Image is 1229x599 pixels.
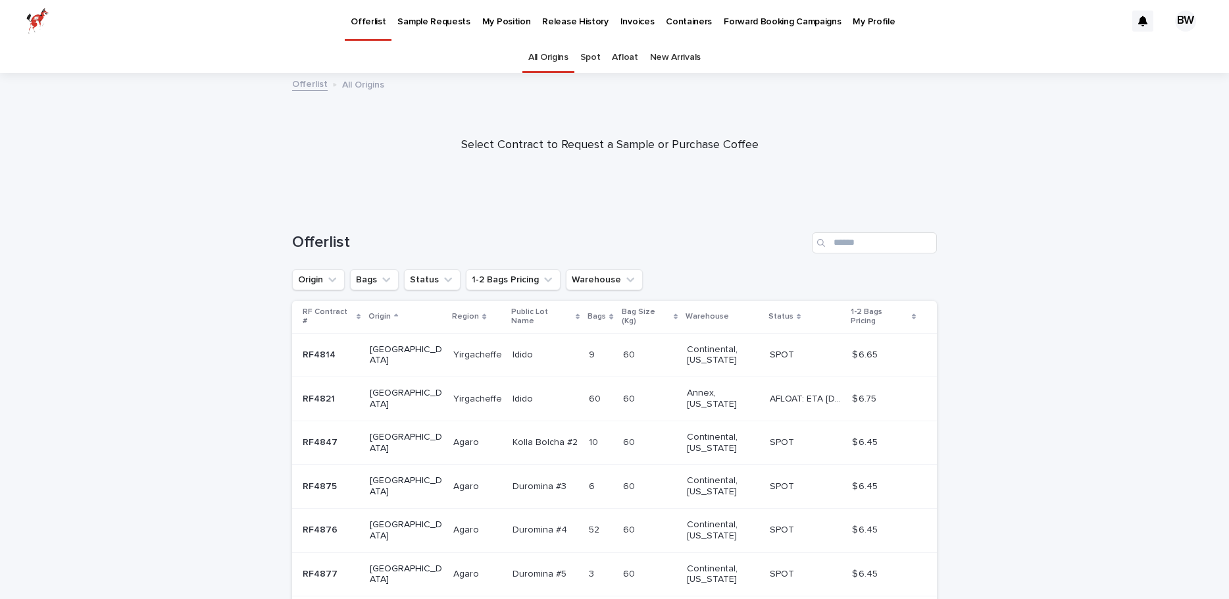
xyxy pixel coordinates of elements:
[580,42,601,73] a: Spot
[528,42,568,73] a: All Origins
[623,479,638,492] p: 60
[26,8,49,34] img: zttTXibQQrCfv9chImQE
[513,434,580,448] p: Kolla Bolcha #2
[453,566,482,580] p: Agaro
[770,522,797,536] p: SPOT
[1175,11,1196,32] div: BW
[292,552,937,596] tr: RF4877RF4877 [GEOGRAPHIC_DATA]AgaroAgaro Duromina #5Duromina #5 33 6060 Continental, [US_STATE] S...
[770,347,797,361] p: SPOT
[566,269,643,290] button: Warehouse
[292,377,937,421] tr: RF4821RF4821 [GEOGRAPHIC_DATA]YirgacheffeYirgacheffe IdidoIdido 6060 6060 Annex, [US_STATE] AFLOA...
[292,508,937,552] tr: RF4876RF4876 [GEOGRAPHIC_DATA]AgaroAgaro Duromina #4Duromina #4 5252 6060 Continental, [US_STATE]...
[292,465,937,509] tr: RF4875RF4875 [GEOGRAPHIC_DATA]AgaroAgaro Duromina #3Duromina #3 66 6060 Continental, [US_STATE] S...
[623,391,638,405] p: 60
[370,475,443,498] p: [GEOGRAPHIC_DATA]
[513,347,536,361] p: Idido
[370,388,443,410] p: [GEOGRAPHIC_DATA]
[623,522,638,536] p: 60
[303,347,338,361] p: RF4814
[370,432,443,454] p: [GEOGRAPHIC_DATA]
[350,269,399,290] button: Bags
[770,566,797,580] p: SPOT
[589,434,601,448] p: 10
[453,391,505,405] p: Yirgacheffe
[370,563,443,586] p: [GEOGRAPHIC_DATA]
[303,391,338,405] p: RF4821
[851,305,908,329] p: 1-2 Bags Pricing
[370,344,443,367] p: [GEOGRAPHIC_DATA]
[513,479,569,492] p: Duromina #3
[453,347,505,361] p: Yirgacheffe
[342,76,384,91] p: All Origins
[623,434,638,448] p: 60
[589,522,602,536] p: 52
[370,519,443,542] p: [GEOGRAPHIC_DATA]
[812,232,937,253] input: Search
[650,42,701,73] a: New Arrivals
[852,347,880,361] p: $ 6.65
[770,434,797,448] p: SPOT
[588,309,606,324] p: Bags
[513,522,570,536] p: Duromina #4
[589,479,597,492] p: 6
[466,269,561,290] button: 1-2 Bags Pricing
[303,522,340,536] p: RF4876
[623,566,638,580] p: 60
[623,347,638,361] p: 60
[686,309,729,324] p: Warehouse
[292,333,937,377] tr: RF4814RF4814 [GEOGRAPHIC_DATA]YirgacheffeYirgacheffe IdidoIdido 99 6060 Continental, [US_STATE] S...
[303,566,340,580] p: RF4877
[770,391,844,405] p: AFLOAT: ETA 09-27-2025
[292,269,345,290] button: Origin
[453,434,482,448] p: Agaro
[347,138,873,153] p: Select Contract to Request a Sample or Purchase Coffee
[622,305,670,329] p: Bag Size (Kg)
[513,391,536,405] p: Idido
[404,269,461,290] button: Status
[589,391,603,405] p: 60
[852,566,880,580] p: $ 6.45
[292,233,807,252] h1: Offerlist
[368,309,391,324] p: Origin
[852,434,880,448] p: $ 6.45
[292,421,937,465] tr: RF4847RF4847 [GEOGRAPHIC_DATA]AgaroAgaro Kolla Bolcha #2Kolla Bolcha #2 1010 6060 Continental, [U...
[612,42,638,73] a: Afloat
[852,479,880,492] p: $ 6.45
[303,479,339,492] p: RF4875
[303,305,353,329] p: RF Contract #
[770,479,797,492] p: SPOT
[852,391,879,405] p: $ 6.75
[513,566,569,580] p: Duromina #5
[452,309,479,324] p: Region
[768,309,793,324] p: Status
[303,434,340,448] p: RF4847
[453,479,482,492] p: Agaro
[511,305,572,329] p: Public Lot Name
[589,566,597,580] p: 3
[589,347,597,361] p: 9
[292,76,328,91] a: Offerlist
[852,522,880,536] p: $ 6.45
[453,522,482,536] p: Agaro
